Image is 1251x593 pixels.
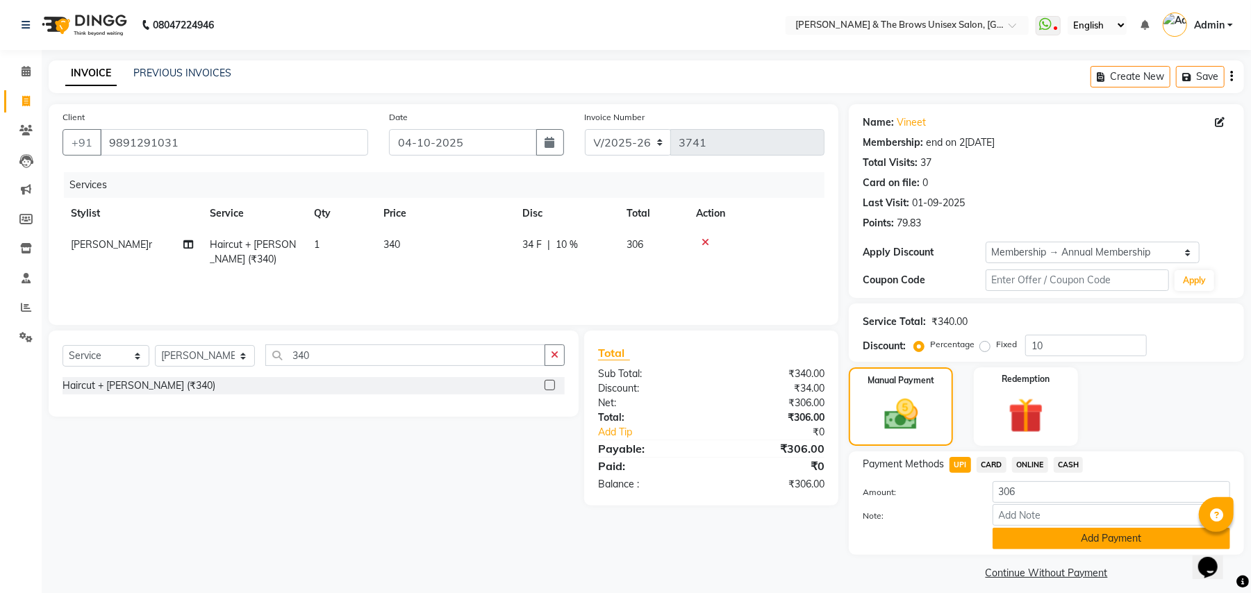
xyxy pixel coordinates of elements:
div: ₹306.00 [711,410,835,425]
div: Points: [863,216,894,231]
div: Discount: [588,381,711,396]
b: 08047224946 [153,6,214,44]
div: Sub Total: [588,367,711,381]
div: ₹306.00 [711,477,835,492]
div: 37 [920,156,931,170]
label: Amount: [852,486,981,499]
span: 340 [383,238,400,251]
span: Payment Methods [863,457,944,471]
th: Qty [306,198,375,229]
span: | [547,237,550,252]
input: Enter Offer / Coupon Code [986,269,1169,291]
div: ₹34.00 [711,381,835,396]
div: Services [64,172,835,198]
a: Continue Without Payment [852,566,1241,581]
div: Total: [588,410,711,425]
div: Net: [588,396,711,410]
label: Client [63,111,85,124]
label: Percentage [930,338,975,351]
span: UPI [950,457,971,473]
div: Balance : [588,477,711,492]
div: Coupon Code [863,273,985,287]
input: Search by Name/Mobile/Email/Code [100,129,368,156]
span: 306 [627,238,643,251]
div: ₹0 [711,458,835,474]
span: CARD [977,457,1006,473]
span: Haircut + [PERSON_NAME] (₹340) [210,238,296,265]
span: ONLINE [1012,457,1048,473]
th: Price [375,198,514,229]
span: [PERSON_NAME]r [71,238,152,251]
iframe: chat widget [1193,537,1237,579]
span: Total [598,346,630,360]
span: Admin [1194,18,1225,33]
label: Invoice Number [585,111,645,124]
button: Create New [1091,66,1170,87]
div: Membership: [863,135,923,150]
div: 79.83 [897,216,921,231]
label: Redemption [1002,373,1050,385]
a: Vineet [897,115,926,130]
img: _gift.svg [997,394,1054,437]
span: 10 % [556,237,578,252]
div: 01-09-2025 [912,196,965,210]
th: Service [201,198,306,229]
div: ₹340.00 [931,315,968,329]
div: Last Visit: [863,196,909,210]
button: +91 [63,129,101,156]
div: ₹340.00 [711,367,835,381]
img: Admin [1163,12,1187,37]
label: Note: [852,510,981,522]
div: Card on file: [863,176,920,190]
a: PREVIOUS INVOICES [133,67,231,79]
div: ₹306.00 [711,396,835,410]
img: logo [35,6,131,44]
label: Fixed [996,338,1017,351]
th: Disc [514,198,618,229]
div: end on 2[DATE] [926,135,995,150]
div: Total Visits: [863,156,918,170]
input: Add Note [993,504,1230,526]
button: Save [1176,66,1225,87]
div: Discount: [863,339,906,353]
button: Add Payment [993,528,1230,549]
div: 0 [922,176,928,190]
a: INVOICE [65,61,117,86]
div: Name: [863,115,894,130]
th: Action [688,198,825,229]
span: 34 F [522,237,542,252]
div: ₹306.00 [711,440,835,457]
div: ₹0 [732,425,835,440]
div: Payable: [588,440,711,457]
label: Manual Payment [868,374,934,387]
div: Paid: [588,458,711,474]
th: Total [618,198,688,229]
div: Haircut + [PERSON_NAME] (₹340) [63,378,215,393]
th: Stylist [63,198,201,229]
span: CASH [1054,457,1084,473]
span: 1 [314,238,320,251]
a: Add Tip [588,425,732,440]
button: Apply [1175,270,1214,291]
input: Amount [993,481,1230,503]
input: Search or Scan [265,344,545,366]
img: _cash.svg [874,395,929,434]
div: Service Total: [863,315,926,329]
div: Apply Discount [863,245,985,260]
label: Date [389,111,408,124]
